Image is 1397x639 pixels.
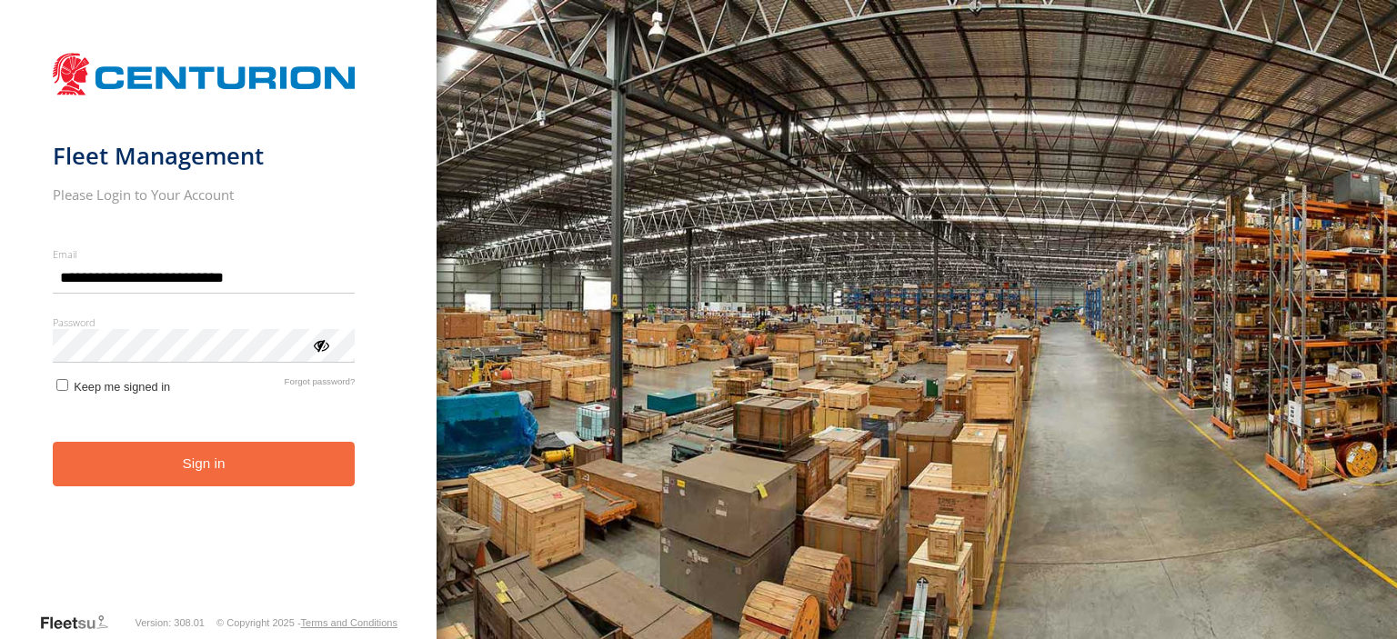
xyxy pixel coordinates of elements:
[74,380,170,394] span: Keep me signed in
[53,141,356,171] h1: Fleet Management
[311,335,329,354] div: ViewPassword
[53,315,356,329] label: Password
[53,185,356,204] h2: Please Login to Your Account
[53,247,356,261] label: Email
[285,376,356,394] a: Forgot password?
[53,442,356,486] button: Sign in
[136,617,205,628] div: Version: 308.01
[216,617,397,628] div: © Copyright 2025 -
[301,617,397,628] a: Terms and Conditions
[56,379,68,391] input: Keep me signed in
[53,44,385,612] form: main
[39,614,123,632] a: Visit our Website
[53,51,356,97] img: Centurion Transport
